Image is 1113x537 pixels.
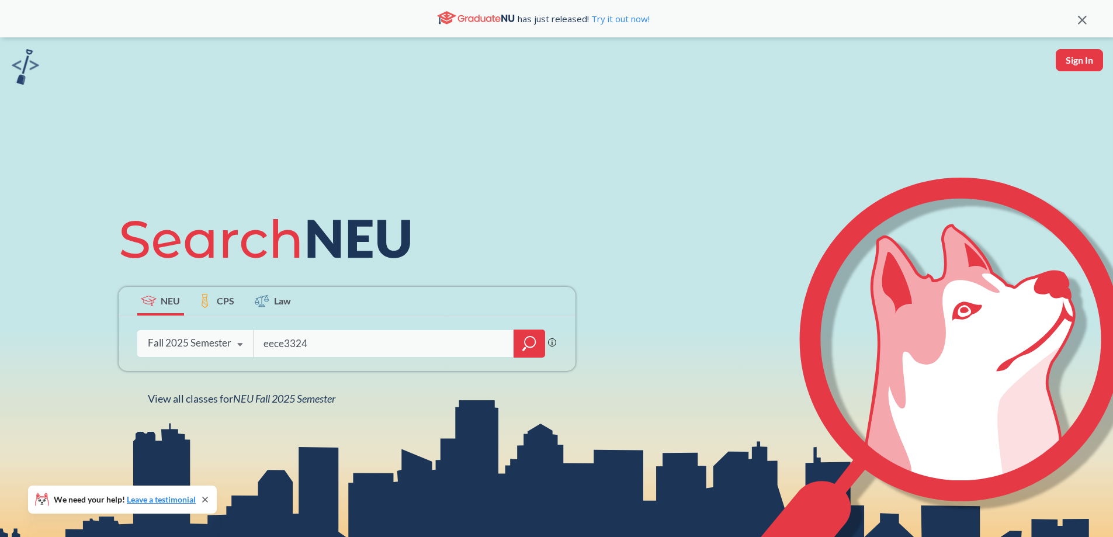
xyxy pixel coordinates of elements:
button: Sign In [1056,49,1103,71]
span: We need your help! [54,496,196,504]
div: magnifying glass [514,330,545,358]
a: sandbox logo [12,49,39,88]
div: Fall 2025 Semester [148,337,231,349]
svg: magnifying glass [522,335,536,352]
span: View all classes for [148,392,335,405]
span: NEU [161,294,180,307]
input: Class, professor, course number, "phrase" [262,331,505,356]
a: Try it out now! [589,13,650,25]
span: has just released! [518,12,650,25]
a: Leave a testimonial [127,494,196,504]
img: sandbox logo [12,49,39,85]
span: NEU Fall 2025 Semester [233,392,335,405]
span: CPS [217,294,234,307]
span: Law [274,294,291,307]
